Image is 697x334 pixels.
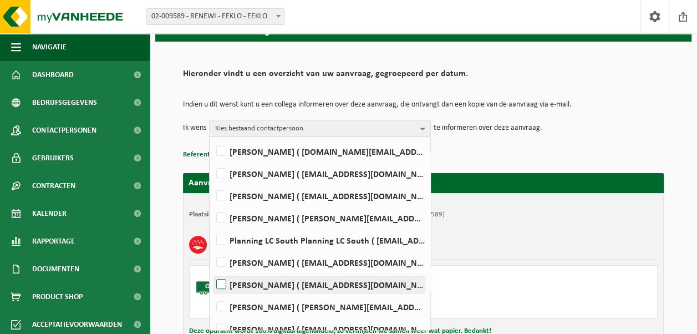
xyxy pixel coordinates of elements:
[214,210,425,226] label: [PERSON_NAME] ( [PERSON_NAME][EMAIL_ADDRESS][DOMAIN_NAME] )
[32,61,74,89] span: Dashboard
[146,8,284,25] span: 02-009589 - RENEWI - EEKLO - EEKLO
[32,33,67,61] span: Navigatie
[32,172,75,200] span: Contracten
[183,148,268,162] button: Referentie toevoegen (opt.)
[214,165,425,182] label: [PERSON_NAME] ( [EMAIL_ADDRESS][DOMAIN_NAME] )
[195,271,228,305] img: BL-SO-LV.png
[189,211,237,218] strong: Plaatsingsadres:
[214,254,425,271] label: [PERSON_NAME] ( [EMAIL_ADDRESS][DOMAIN_NAME] )
[209,120,431,136] button: Kies bestaand contactpersoon
[189,179,272,188] strong: Aanvraag voor [DATE]
[214,232,425,249] label: Planning LC South Planning LC South ( [EMAIL_ADDRESS][DOMAIN_NAME] )
[32,117,96,144] span: Contactpersonen
[32,227,75,255] span: Rapportage
[32,283,83,311] span: Product Shop
[214,276,425,293] label: [PERSON_NAME] ( [EMAIL_ADDRESS][DOMAIN_NAME] )
[214,143,425,160] label: [PERSON_NAME] ( [DOMAIN_NAME][EMAIL_ADDRESS][DOMAIN_NAME] )
[183,101,664,109] p: Indien u dit wenst kunt u een collega informeren over deze aanvraag, die ontvangt dan een kopie v...
[434,120,542,136] p: te informeren over deze aanvraag.
[32,144,74,172] span: Gebruikers
[32,200,67,227] span: Kalender
[183,69,664,84] h2: Hieronder vindt u een overzicht van uw aanvraag, gegroepeerd per datum.
[215,120,416,137] span: Kies bestaand contactpersoon
[147,9,284,24] span: 02-009589 - RENEWI - EEKLO - EEKLO
[214,188,425,204] label: [PERSON_NAME] ( [EMAIL_ADDRESS][DOMAIN_NAME] )
[32,255,79,283] span: Documenten
[183,120,206,136] p: Ik wens
[32,89,97,117] span: Bedrijfsgegevens
[214,298,425,315] label: [PERSON_NAME] ( [PERSON_NAME][EMAIL_ADDRESS][DOMAIN_NAME] )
